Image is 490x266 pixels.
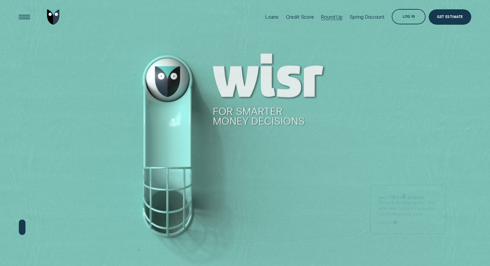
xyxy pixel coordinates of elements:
[392,9,426,24] button: Log in
[286,14,314,20] div: Credit Score
[265,14,279,20] div: Loans
[321,14,343,20] div: Round Up
[370,185,446,234] a: Get 0.25% off all loansSpring is for fresh goals - and we’re here to back yours with 0.25% off al...
[378,221,392,224] span: Learn more
[378,195,439,217] p: Spring is for fresh goals - and we’re here to back yours with 0.25% off all Wisr loans.
[429,9,471,25] a: Get Estimate
[350,14,385,20] div: Spring Discount
[17,9,32,25] button: Open Menu
[378,195,424,200] strong: Get 0.25% off all loans
[47,9,60,25] img: Wisr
